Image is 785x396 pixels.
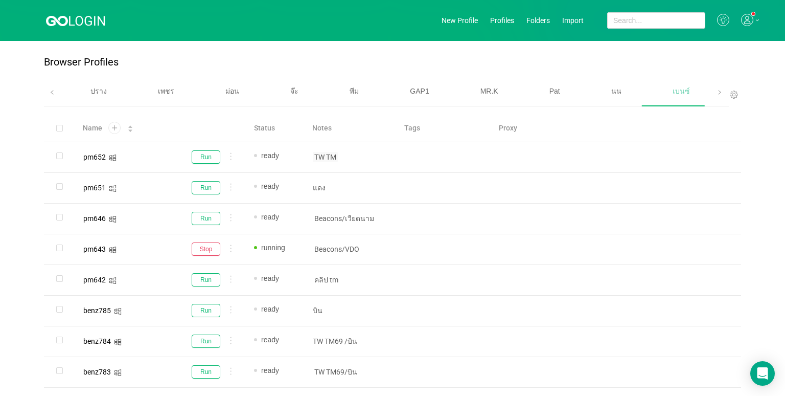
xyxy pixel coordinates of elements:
span: ready [261,213,279,221]
button: Run [192,181,220,194]
button: Run [192,212,220,225]
span: TW TM [313,152,338,162]
i: icon: left [50,90,55,95]
i: icon: windows [109,215,117,223]
a: Profiles [490,16,514,25]
div: benz783 [83,368,111,376]
div: All [8,78,63,104]
i: icon: windows [114,307,122,315]
i: icon: caret-down [128,128,133,131]
p: บิน [313,305,387,316]
span: Pat [549,87,560,95]
p: แดง [313,183,387,193]
span: running [261,244,285,252]
a: Import [562,16,584,25]
button: Run [192,150,220,164]
span: จ๊ะ [290,87,298,95]
i: icon: windows [114,338,122,346]
span: Name [83,123,102,134]
div: Sort [127,124,133,131]
span: นน [611,87,621,95]
a: Folders [526,16,550,25]
span: Status [254,123,275,134]
span: เพชร [158,87,174,95]
span: พีม [350,87,359,95]
span: คลิป tm [313,275,340,285]
div: benz784 [83,338,111,345]
span: Beacons/VDO [313,244,361,254]
span: TW TM69/บิน [313,367,359,377]
span: MR.K [480,87,498,95]
i: icon: windows [109,154,117,162]
i: icon: windows [109,185,117,192]
span: ready [261,366,279,375]
span: ready [261,151,279,160]
span: Tags [404,123,420,134]
div: pm652 [83,153,106,161]
span: ม่อน [225,87,239,95]
i: icon: right [717,90,722,95]
span: Notes [312,123,332,134]
i: icon: windows [114,369,122,377]
div: benz785 [83,307,111,314]
span: GAP1 [410,87,429,95]
button: Run [192,304,220,317]
p: Browser Profiles [44,56,119,68]
span: /บิน [343,336,359,346]
button: Run [192,365,220,379]
a: New Profile [442,16,478,25]
i: icon: windows [109,277,117,284]
div: pm643 [83,246,106,253]
span: ready [261,305,279,313]
span: ready [261,182,279,190]
div: Open Intercom Messenger [750,361,775,386]
i: icon: caret-up [128,124,133,127]
span: Beacons/เวียดนาม [313,213,376,224]
p: TW TM69 [313,336,387,346]
span: ready [261,336,279,344]
div: pm642 [83,276,106,283]
button: Run [192,335,220,348]
span: เบนซ์ [673,87,690,95]
div: pm646 [83,215,106,222]
span: Proxy [499,123,517,134]
div: pm651 [83,184,106,191]
span: ready [261,274,279,282]
input: Search... [607,12,705,29]
button: Run [192,273,220,287]
span: ปราง [90,87,107,95]
i: icon: windows [109,246,117,254]
button: Stop [192,243,220,256]
sup: 1 [752,12,755,15]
